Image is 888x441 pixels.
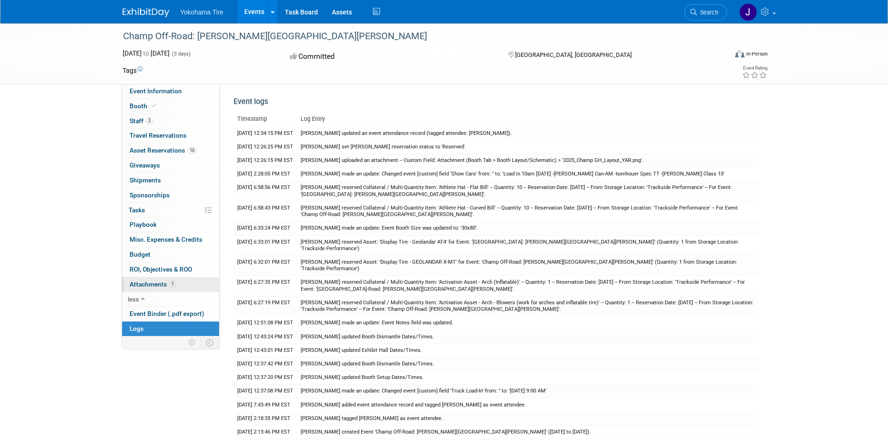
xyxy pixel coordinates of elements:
[129,206,145,214] span: Tasks
[234,140,297,154] td: [DATE] 12:26:25 PM EST
[128,295,139,303] span: less
[684,4,727,21] a: Search
[122,188,219,203] a: Sponsorships
[234,276,297,296] td: [DATE] 6:27:35 PM EST
[122,262,219,277] a: ROI, Objectives & ROO
[200,336,219,349] td: Toggle Event Tabs
[234,127,297,140] td: [DATE] 12:34:15 PM EST
[130,147,197,154] span: Asset Reservations
[122,307,219,321] a: Event Binder (.pdf export)
[122,114,219,128] a: Staff2
[151,103,156,108] i: Booth reservation complete
[169,280,176,287] span: 1
[234,154,297,168] td: [DATE] 12:26:15 PM EST
[297,398,759,412] td: [PERSON_NAME] added event attendance record and tagged [PERSON_NAME] as event attendee.
[746,50,768,57] div: In-Person
[130,117,153,125] span: Staff
[123,49,170,57] span: [DATE] [DATE]
[130,176,161,184] span: Shipments
[234,426,297,439] td: [DATE] 2:13:46 PM EST
[297,140,759,154] td: [PERSON_NAME] set [PERSON_NAME] reservation status to 'Reserved'.
[234,343,297,357] td: [DATE] 12:43:01 PM EST
[297,222,759,235] td: [PERSON_NAME] made an update: Event Booth Size was updated to: '30x80'.
[297,201,759,221] td: [PERSON_NAME] reserved Collateral / Multi-Quantity Item: 'Athlete Hat - Curved Bill' -- Quantity:...
[130,132,186,139] span: Travel Reservations
[122,292,219,307] a: less
[234,256,297,276] td: [DATE] 6:32:01 PM EST
[297,181,759,201] td: [PERSON_NAME] reserved Collateral / Multi-Quantity Item: 'Athlete Hat - Flat Bill' -- Quantity: 1...
[122,143,219,158] a: Asset Reservations10
[130,266,192,273] span: ROI, Objectives & ROO
[122,128,219,143] a: Travel Reservations
[130,102,158,110] span: Booth
[234,385,297,398] td: [DATE] 12:37:08 PM EST
[234,316,297,330] td: [DATE] 12:51:08 PM EST
[297,127,759,140] td: [PERSON_NAME] updated an event attendance record (tagged attendee: [PERSON_NAME]).
[122,322,219,336] a: Logs
[122,277,219,292] a: Attachments1
[187,147,197,154] span: 10
[184,336,200,349] td: Personalize Event Tab Strip
[297,371,759,385] td: [PERSON_NAME] updated Booth Setup Dates/Times.
[180,8,224,16] span: Yokohama Tire
[234,296,297,316] td: [DATE] 6:27:19 PM EST
[130,87,182,95] span: Event Information
[234,412,297,425] td: [DATE] 2:18:35 PM EST
[234,222,297,235] td: [DATE] 6:33:24 PM EST
[297,154,759,168] td: [PERSON_NAME] uploaded an attachment -- Custom Field: Attachment (Booth Tab > Booth Layout/Schema...
[297,426,759,439] td: [PERSON_NAME] created Event 'Champ Off-Road: [PERSON_NAME][GEOGRAPHIC_DATA][PERSON_NAME]' ([DATE]...
[287,49,493,65] div: Committed
[297,412,759,425] td: [PERSON_NAME] tagged [PERSON_NAME] as event attendee.
[130,236,202,243] span: Misc. Expenses & Credits
[122,232,219,247] a: Misc. Expenses & Credits
[234,371,297,385] td: [DATE] 12:37:20 PM EST
[122,158,219,173] a: Giveaways
[297,276,759,296] td: [PERSON_NAME] reserved Collateral / Multi-Quantity Item: 'Activation Asset - Arch (Inflatable)' -...
[297,168,759,181] td: [PERSON_NAME] made an update: Changed event [custom] field 'Show Cars' from: '' to: 'Load in 10am...
[234,201,297,221] td: [DATE] 6:58:43 PM EST
[130,191,170,199] span: Sponsorships
[515,51,632,58] span: [GEOGRAPHIC_DATA], [GEOGRAPHIC_DATA]
[123,8,169,17] img: ExhibitDay
[122,99,219,113] a: Booth
[234,97,759,112] div: Event logs
[297,385,759,398] td: [PERSON_NAME] made an update: Changed event [custom] field 'Truck Load-In' from: '' to: '[DATE] 9...
[122,84,219,98] a: Event Information
[130,161,160,169] span: Giveaways
[672,49,768,63] div: Event Format
[122,173,219,188] a: Shipments
[123,66,143,75] td: Tags
[297,256,759,276] td: [PERSON_NAME] reserved Asset: 'Display Tire - GEOLANDAR X-MT' for Event: 'Champ Off-Road: [PERSON...
[297,330,759,343] td: [PERSON_NAME] updated Booth Dismantle Dates/Times.
[234,357,297,371] td: [DATE] 12:37:42 PM EST
[742,66,767,70] div: Event Rating
[130,251,151,258] span: Budget
[297,357,759,371] td: [PERSON_NAME] updated Booth Dismantle Dates/Times.
[234,168,297,181] td: [DATE] 2:28:05 PM EST
[122,247,219,262] a: Budget
[142,49,151,57] span: to
[122,217,219,232] a: Playbook
[739,3,757,21] img: Jason Heath
[234,235,297,255] td: [DATE] 6:33:01 PM EST
[735,50,744,57] img: Format-Inperson.png
[297,235,759,255] td: [PERSON_NAME] reserved Asset: 'Display Tire - Geolandar AT4' for Event: '[GEOGRAPHIC_DATA]: [PERS...
[130,280,176,288] span: Attachments
[234,181,297,201] td: [DATE] 6:58:56 PM EST
[297,316,759,330] td: [PERSON_NAME] made an update: Event Notes field was updated.
[120,28,713,45] div: Champ Off-Road: [PERSON_NAME][GEOGRAPHIC_DATA][PERSON_NAME]
[130,325,144,332] span: Logs
[171,51,191,57] span: (3 days)
[122,203,219,217] a: Tasks
[146,117,153,124] span: 2
[234,330,297,343] td: [DATE] 12:43:24 PM EST
[297,296,759,316] td: [PERSON_NAME] reserved Collateral / Multi-Quantity Item: 'Activation Asset - Arch - Blowers (work...
[297,343,759,357] td: [PERSON_NAME] updated Exhibit Hall Dates/Times.
[130,221,157,228] span: Playbook
[234,398,297,412] td: [DATE] 7:43:49 PM EST
[130,310,204,317] span: Event Binder (.pdf export)
[697,9,718,16] span: Search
